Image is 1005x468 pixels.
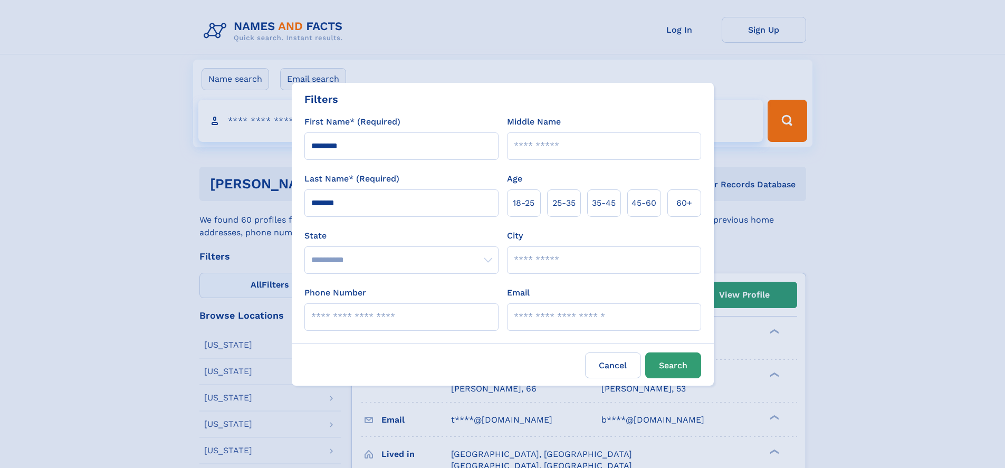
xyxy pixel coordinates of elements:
[507,116,561,128] label: Middle Name
[304,91,338,107] div: Filters
[304,230,499,242] label: State
[507,230,523,242] label: City
[592,197,616,209] span: 35‑45
[304,173,399,185] label: Last Name* (Required)
[507,286,530,299] label: Email
[304,116,400,128] label: First Name* (Required)
[631,197,656,209] span: 45‑60
[645,352,701,378] button: Search
[507,173,522,185] label: Age
[676,197,692,209] span: 60+
[552,197,576,209] span: 25‑35
[513,197,534,209] span: 18‑25
[304,286,366,299] label: Phone Number
[585,352,641,378] label: Cancel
